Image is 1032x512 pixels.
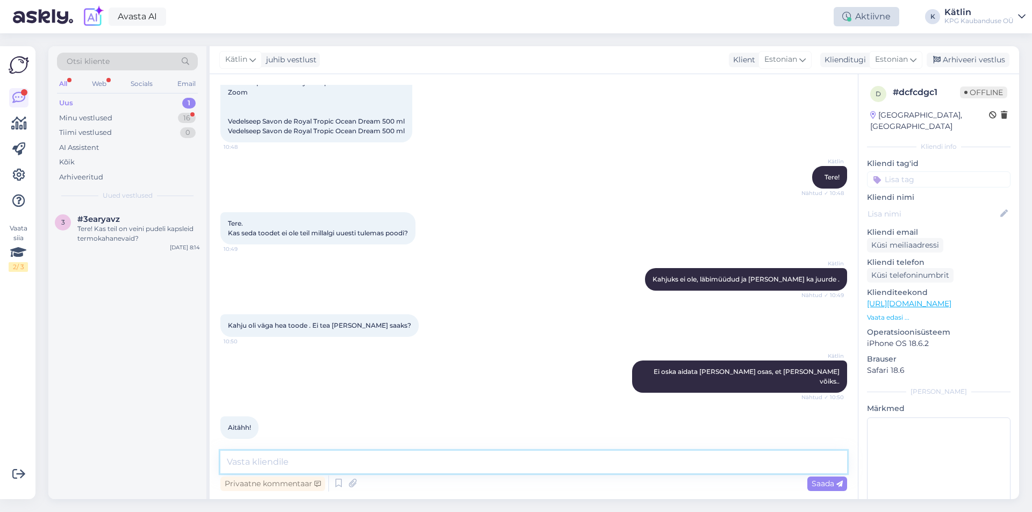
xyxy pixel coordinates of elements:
div: Küsi telefoninumbrit [867,268,954,283]
span: Offline [960,86,1007,98]
div: Tiimi vestlused [59,127,112,138]
div: Vaata siia [9,223,28,272]
div: 16 [178,113,196,124]
div: Arhiveeritud [59,172,103,183]
div: Uus [59,98,73,109]
div: Email [175,77,198,91]
span: 3 [61,218,65,226]
span: Kätlin [804,352,844,360]
span: Nähtud ✓ 10:49 [801,291,844,299]
div: Privaatne kommentaar [220,477,325,491]
div: Kõik [59,157,75,168]
span: 10:50 [224,337,264,345]
span: 10:48 [224,143,264,151]
div: Tere! Kas teil on veini pudeli kapsleid termokahanevaid? [77,224,200,243]
span: Uued vestlused [103,191,153,200]
div: Socials [128,77,155,91]
span: d [876,90,881,98]
span: Nähtud ✓ 10:50 [801,393,844,401]
span: Saada [812,479,843,488]
div: Klienditugi [820,54,866,66]
p: Kliendi email [867,227,1010,238]
span: Tere! [825,173,840,181]
div: [GEOGRAPHIC_DATA], [GEOGRAPHIC_DATA] [870,110,989,132]
span: Aitähh! [228,423,251,431]
span: Kätlin [804,157,844,165]
p: Vaata edasi ... [867,313,1010,322]
span: Tere. Kas seda toodet ei ole teil millalgi uuesti tulemas poodi? [228,219,408,237]
div: AI Assistent [59,142,99,153]
div: [PERSON_NAME] [867,387,1010,396]
span: Nähtud ✓ 10:48 [801,189,844,197]
span: Estonian [875,54,908,66]
span: Kahju oli väga hea toode . Ei tea [PERSON_NAME] saaks? [228,321,411,329]
p: Märkmed [867,403,1010,414]
div: Kätlin [944,8,1014,17]
p: iPhone OS 18.6.2 [867,338,1010,349]
div: Kliendi info [867,142,1010,152]
span: Otsi kliente [67,56,110,67]
div: 0 [180,127,196,138]
div: 2 / 3 [9,262,28,272]
div: # dcfcdgc1 [893,86,960,99]
span: #3earyavz [77,214,120,224]
input: Lisa tag [867,171,1010,188]
a: Avasta AI [109,8,166,26]
span: Kätlin [804,259,844,268]
div: Küsi meiliaadressi [867,238,943,253]
p: Operatsioonisüsteem [867,327,1010,338]
div: Klient [729,54,755,66]
div: Web [90,77,109,91]
p: Kliendi telefon [867,257,1010,268]
p: Brauser [867,354,1010,365]
span: Kätlin [225,54,247,66]
div: All [57,77,69,91]
div: Minu vestlused [59,113,112,124]
p: Safari 18.6 [867,365,1010,376]
span: 10:50 [224,439,264,448]
p: Kliendi nimi [867,192,1010,203]
img: explore-ai [82,5,104,28]
div: 1 [182,98,196,109]
a: KätlinKPG Kaubanduse OÜ [944,8,1026,25]
div: juhib vestlust [262,54,317,66]
input: Lisa nimi [868,208,998,220]
a: [URL][DOMAIN_NAME] [867,299,951,308]
div: [DATE] 8:14 [170,243,200,251]
span: Estonian [764,54,797,66]
p: Klienditeekond [867,287,1010,298]
span: Ei oska aidata [PERSON_NAME] osas, et [PERSON_NAME] võiks.. [654,367,841,385]
img: Askly Logo [9,55,29,75]
div: KPG Kaubanduse OÜ [944,17,1014,25]
div: Arhiveeri vestlus [927,53,1009,67]
span: Kahjuks ei ole, läbimüüdud ja [PERSON_NAME] ka juurde . [653,275,840,283]
div: K [925,9,940,24]
div: Aktiivne [834,7,899,26]
span: 10:49 [224,245,264,253]
p: Kliendi tag'id [867,158,1010,169]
